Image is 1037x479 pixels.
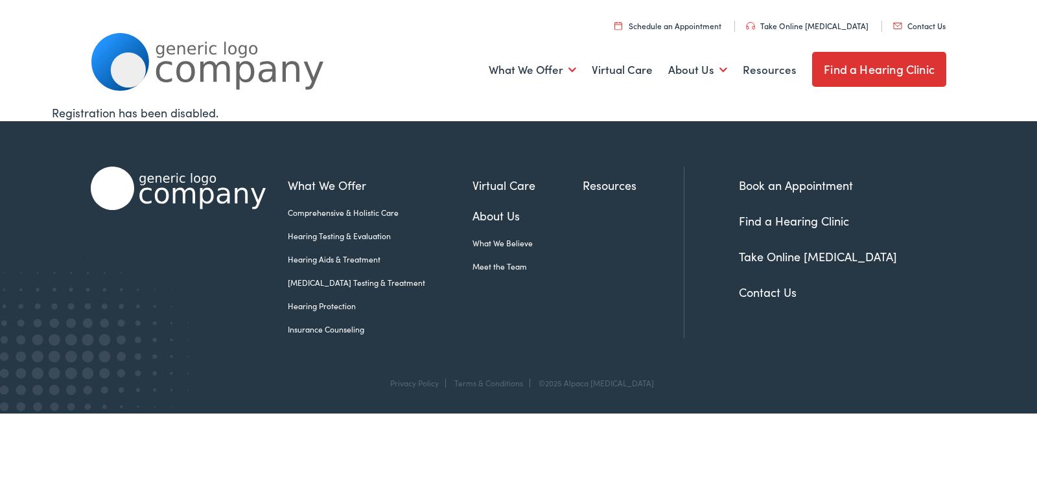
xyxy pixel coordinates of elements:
[583,176,684,194] a: Resources
[739,177,853,193] a: Book an Appointment
[592,46,653,94] a: Virtual Care
[812,52,946,87] a: Find a Hearing Clinic
[532,379,654,388] div: ©2025 Alpaca [MEDICAL_DATA]
[288,207,472,218] a: Comprehensive & Holistic Care
[288,277,472,288] a: [MEDICAL_DATA] Testing & Treatment
[739,248,897,264] a: Take Online [MEDICAL_DATA]
[288,300,472,312] a: Hearing Protection
[614,20,721,31] a: Schedule an Appointment
[454,377,523,388] a: Terms & Conditions
[472,176,583,194] a: Virtual Care
[472,207,583,224] a: About Us
[91,167,266,210] img: Alpaca Audiology
[739,284,797,300] a: Contact Us
[288,253,472,265] a: Hearing Aids & Treatment
[390,377,439,388] a: Privacy Policy
[489,46,576,94] a: What We Offer
[746,20,868,31] a: Take Online [MEDICAL_DATA]
[668,46,727,94] a: About Us
[746,22,755,30] img: utility icon
[739,213,849,229] a: Find a Hearing Clinic
[743,46,797,94] a: Resources
[288,230,472,242] a: Hearing Testing & Evaluation
[472,237,583,249] a: What We Believe
[472,261,583,272] a: Meet the Team
[288,323,472,335] a: Insurance Counseling
[614,21,622,30] img: utility icon
[893,20,946,31] a: Contact Us
[52,104,985,121] div: Registration has been disabled.
[288,176,472,194] a: What We Offer
[893,23,902,29] img: utility icon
